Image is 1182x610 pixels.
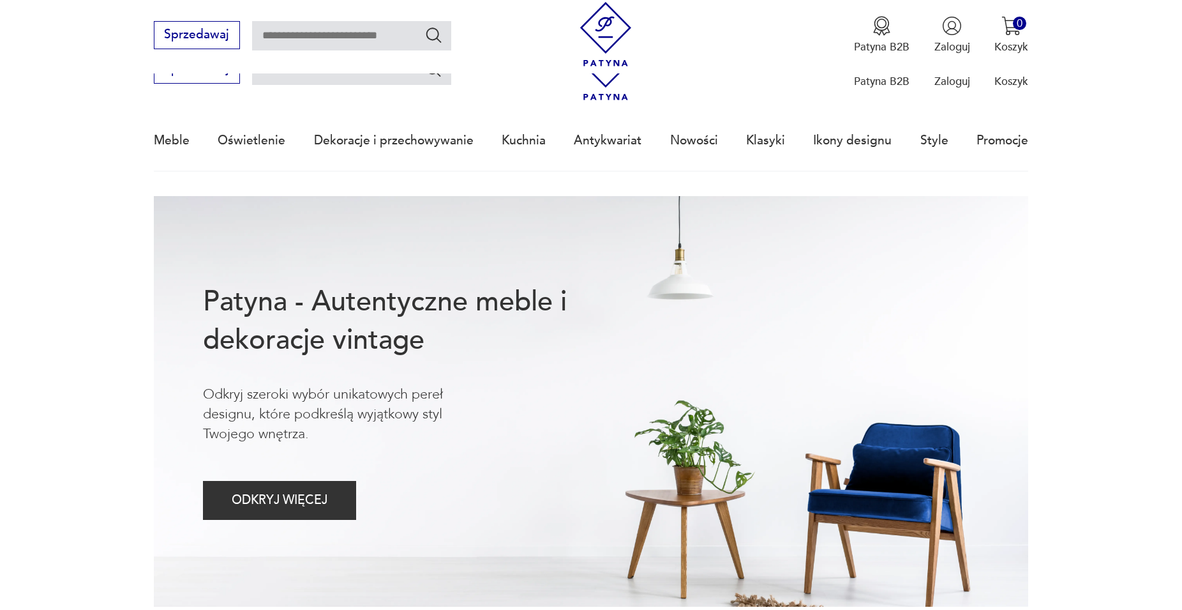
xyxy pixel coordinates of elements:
[154,111,190,170] a: Meble
[854,40,909,54] p: Patyna B2B
[934,74,970,89] p: Zaloguj
[154,31,240,41] a: Sprzedawaj
[854,16,909,54] button: Patyna B2B
[1001,16,1021,36] img: Ikona koszyka
[424,60,443,79] button: Szukaj
[203,496,357,507] a: ODKRYJ WIĘCEJ
[154,21,240,49] button: Sprzedawaj
[746,111,785,170] a: Klasyki
[976,111,1028,170] a: Promocje
[424,26,443,44] button: Szukaj
[574,2,638,66] img: Patyna - sklep z meblami i dekoracjami vintage
[203,385,494,445] p: Odkryj szeroki wybór unikatowych pereł designu, które podkreślą wyjątkowy styl Twojego wnętrza.
[994,74,1028,89] p: Koszyk
[994,40,1028,54] p: Koszyk
[314,111,474,170] a: Dekoracje i przechowywanie
[854,16,909,54] a: Ikona medaluPatyna B2B
[872,16,892,36] img: Ikona medalu
[502,111,546,170] a: Kuchnia
[670,111,718,170] a: Nowości
[203,481,357,520] button: ODKRYJ WIĘCEJ
[994,16,1028,54] button: 0Koszyk
[813,111,892,170] a: Ikony designu
[154,65,240,75] a: Sprzedawaj
[934,40,970,54] p: Zaloguj
[934,16,970,54] button: Zaloguj
[203,283,617,360] h1: Patyna - Autentyczne meble i dekoracje vintage
[920,111,948,170] a: Style
[574,111,641,170] a: Antykwariat
[854,74,909,89] p: Patyna B2B
[218,111,285,170] a: Oświetlenie
[1013,17,1026,30] div: 0
[942,16,962,36] img: Ikonka użytkownika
